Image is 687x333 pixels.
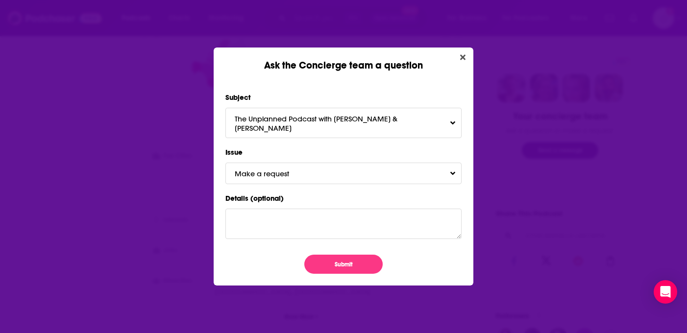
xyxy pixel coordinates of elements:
[304,255,383,274] button: Submit
[225,108,462,138] button: The Unplanned Podcast with [PERSON_NAME] & [PERSON_NAME]Toggle Pronoun Dropdown
[235,114,453,133] span: The Unplanned Podcast with [PERSON_NAME] & [PERSON_NAME]
[225,91,462,104] label: Subject
[235,169,309,178] span: Make a request
[225,163,462,184] button: Make a requestToggle Pronoun Dropdown
[456,51,469,64] button: Close
[654,280,677,304] div: Open Intercom Messenger
[225,146,462,159] label: Issue
[225,192,462,205] label: Details (optional)
[214,48,473,71] div: Ask the Concierge team a question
